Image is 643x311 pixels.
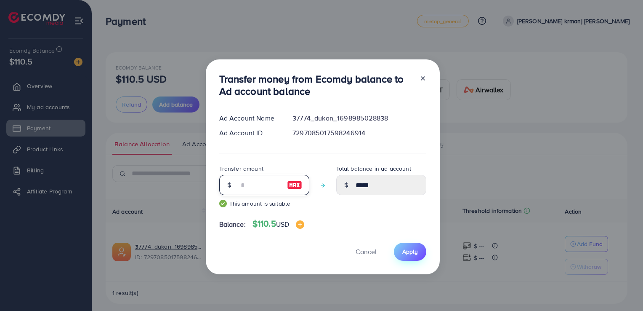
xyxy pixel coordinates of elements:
img: guide [219,200,227,207]
img: image [296,220,304,229]
img: image [287,180,302,190]
span: Apply [402,247,418,256]
h3: Transfer money from Ecomdy balance to Ad account balance [219,73,413,97]
small: This amount is suitable [219,199,309,208]
iframe: Chat [607,273,637,305]
div: Ad Account ID [213,128,286,138]
div: 37774_dukan_1698985028838 [286,113,433,123]
label: Total balance in ad account [336,164,411,173]
h4: $110.5 [252,219,304,229]
span: Cancel [356,247,377,256]
span: Balance: [219,220,246,229]
div: Ad Account Name [213,113,286,123]
button: Cancel [345,243,387,261]
button: Apply [394,243,426,261]
div: 7297085017598246914 [286,128,433,138]
label: Transfer amount [219,164,263,173]
span: USD [276,220,289,229]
